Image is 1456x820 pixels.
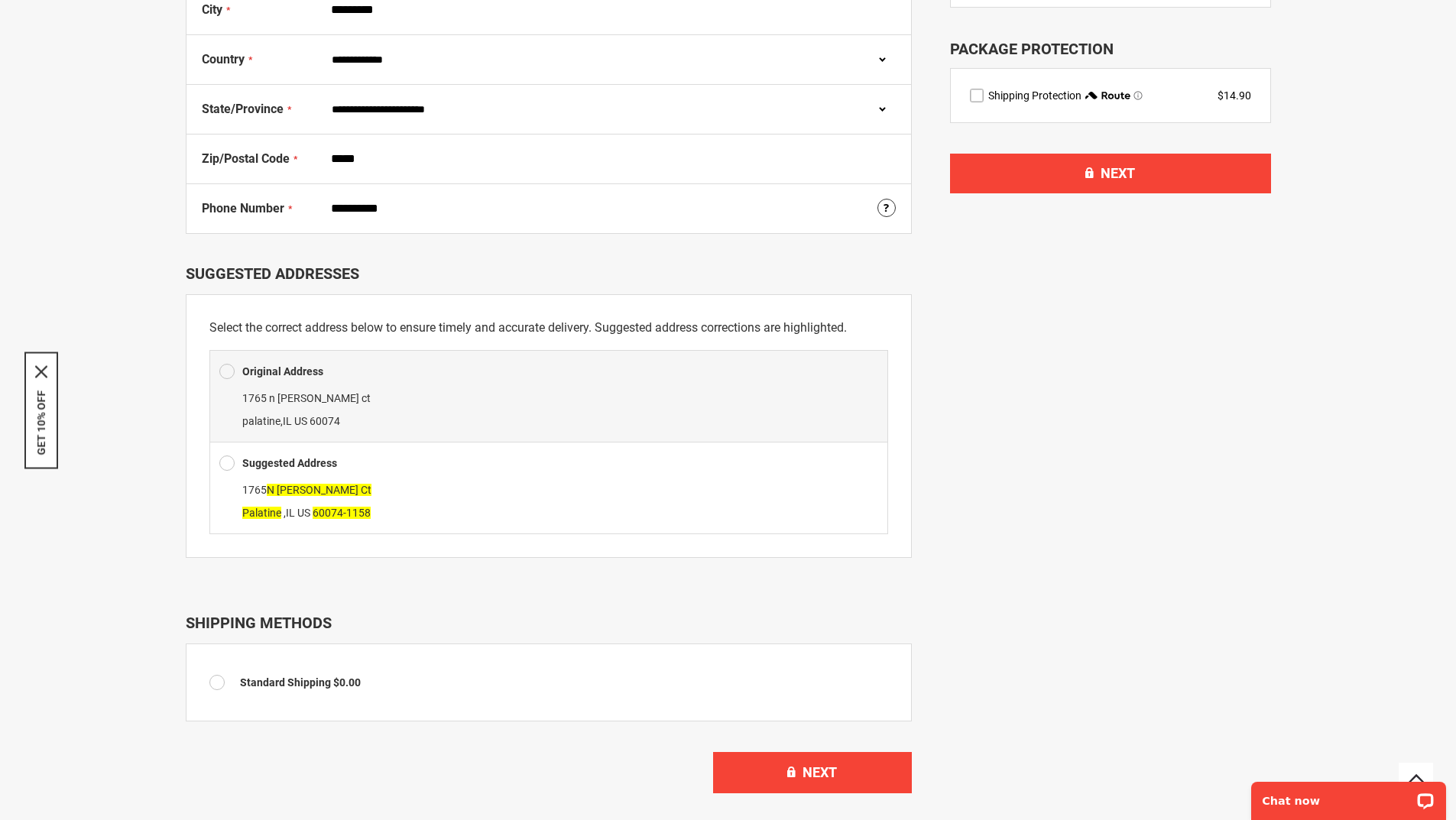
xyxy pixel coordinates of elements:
[950,38,1271,60] div: Package Protection
[202,52,245,66] span: Country
[1101,165,1135,181] span: Next
[1241,772,1456,820] iframe: LiveChat chat widget
[313,507,371,519] span: 60074-1158
[242,415,280,427] span: palatine
[988,89,1081,102] span: Shipping Protection
[186,614,912,632] div: Shipping Methods
[242,392,371,404] span: 1765 n [PERSON_NAME] ct
[333,676,361,689] span: $0.00
[202,102,284,116] span: State/Province
[310,415,340,427] span: 60074
[35,365,47,378] svg: close icon
[970,88,1251,103] div: route shipping protection selector element
[1218,88,1251,103] div: $14.90
[242,457,337,469] b: Suggested Address
[242,507,281,519] span: Palatine
[294,415,307,427] span: US
[297,507,310,519] span: US
[240,676,331,689] span: Standard Shipping
[219,478,878,524] div: ,
[202,201,284,216] span: Phone Number
[35,365,47,378] button: Close
[209,318,888,338] p: Select the correct address below to ensure timely and accurate delivery. Suggested address correc...
[803,764,837,780] span: Next
[267,484,371,496] span: N [PERSON_NAME] Ct
[202,2,222,17] span: City
[186,264,912,283] div: Suggested Addresses
[1133,91,1143,100] span: Learn more
[286,507,295,519] span: IL
[713,752,912,793] button: Next
[35,390,47,455] button: GET 10% OFF
[242,484,371,496] span: 1765
[283,415,292,427] span: IL
[219,387,878,433] div: ,
[202,151,290,166] span: Zip/Postal Code
[242,365,323,378] b: Original Address
[950,154,1271,193] button: Next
